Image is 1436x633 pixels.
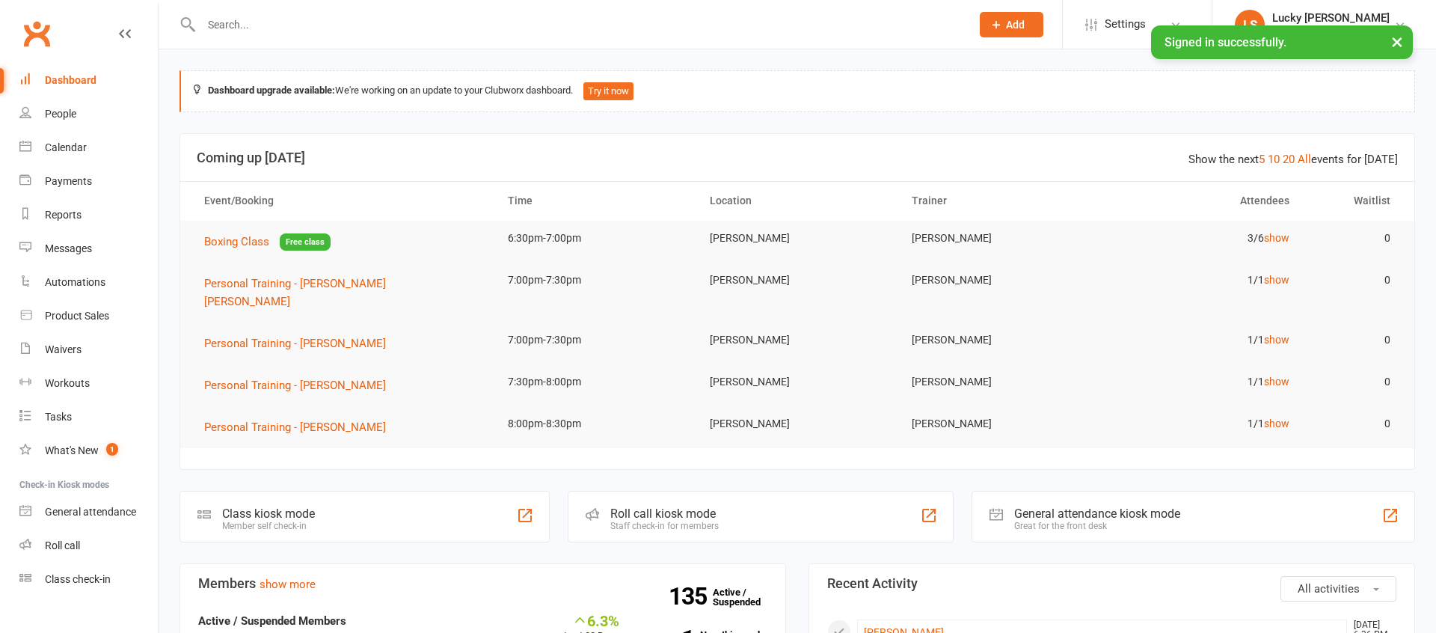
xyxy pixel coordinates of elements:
a: show more [260,578,316,591]
button: × [1384,25,1411,58]
div: Lucky [PERSON_NAME] [1272,11,1390,25]
a: show [1264,334,1289,346]
td: 1/1 [1100,406,1302,441]
span: Free class [280,233,331,251]
a: Waivers [19,333,158,367]
div: 6.3% [564,612,619,629]
td: 0 [1303,406,1404,441]
a: show [1264,232,1289,244]
span: Settings [1105,7,1146,41]
button: Personal Training - [PERSON_NAME] [204,334,396,352]
th: Location [696,182,898,220]
strong: Active / Suspended Members [198,614,346,628]
h3: Recent Activity [827,576,1396,591]
strong: 135 [669,585,713,608]
h3: Coming up [DATE] [197,150,1398,165]
div: Roll call kiosk mode [610,507,719,521]
td: [PERSON_NAME] [898,221,1100,256]
td: 0 [1303,322,1404,358]
a: Payments [19,165,158,198]
td: 1/1 [1100,263,1302,298]
div: Show the next events for [DATE] [1188,150,1398,168]
th: Trainer [898,182,1100,220]
span: Personal Training - [PERSON_NAME] [PERSON_NAME] [204,277,386,308]
a: All [1298,153,1311,166]
button: Try it now [583,82,633,100]
div: Member self check-in [222,521,315,531]
th: Waitlist [1303,182,1404,220]
a: show [1264,418,1289,429]
span: 1 [106,443,118,456]
th: Attendees [1100,182,1302,220]
div: General attendance kiosk mode [1014,507,1180,521]
span: Boxing Class [204,235,269,248]
td: 3/6 [1100,221,1302,256]
td: [PERSON_NAME] [696,406,898,441]
a: Reports [19,198,158,232]
div: What's New [45,444,99,456]
td: [PERSON_NAME] [898,322,1100,358]
a: 10 [1268,153,1280,166]
td: 1/1 [1100,322,1302,358]
a: Messages [19,232,158,266]
a: 20 [1283,153,1295,166]
h3: Members [198,576,767,591]
a: Class kiosk mode [19,563,158,596]
div: Roll call [45,539,80,551]
a: 5 [1259,153,1265,166]
td: 6:30pm-7:00pm [494,221,696,256]
td: 8:00pm-8:30pm [494,406,696,441]
span: Personal Training - [PERSON_NAME] [204,379,386,392]
div: Staff check-in for members [610,521,719,531]
div: Dashboard [45,74,96,86]
div: Reports [45,209,82,221]
td: [PERSON_NAME] [898,406,1100,441]
span: Add [1006,19,1025,31]
th: Event/Booking [191,182,494,220]
button: All activities [1280,576,1396,602]
a: Clubworx [18,15,55,52]
td: [PERSON_NAME] [696,322,898,358]
span: All activities [1298,582,1360,596]
div: Payments [45,175,92,187]
a: Roll call [19,529,158,563]
div: Class kiosk mode [222,507,315,521]
a: Automations [19,266,158,299]
th: Time [494,182,696,220]
div: Calendar [45,141,87,153]
a: Tasks [19,400,158,434]
div: Messages [45,242,92,254]
div: Product Sales [45,310,109,322]
div: Bodyline Fitness [1272,25,1390,38]
td: 7:00pm-7:30pm [494,263,696,298]
a: show [1264,274,1289,286]
div: General attendance [45,506,136,518]
input: Search... [197,14,960,35]
a: General attendance kiosk mode [19,495,158,529]
span: Signed in successfully. [1165,35,1286,49]
td: [PERSON_NAME] [898,263,1100,298]
div: We're working on an update to your Clubworx dashboard. [179,70,1415,112]
td: 0 [1303,364,1404,400]
td: 1/1 [1100,364,1302,400]
td: [PERSON_NAME] [696,263,898,298]
div: People [45,108,76,120]
button: Personal Training - [PERSON_NAME] [PERSON_NAME] [204,275,481,311]
a: Product Sales [19,299,158,333]
a: Calendar [19,131,158,165]
a: People [19,97,158,131]
div: Tasks [45,411,72,423]
button: Add [980,12,1043,37]
a: Dashboard [19,64,158,97]
button: Personal Training - [PERSON_NAME] [204,418,396,436]
td: [PERSON_NAME] [696,221,898,256]
div: Workouts [45,377,90,389]
div: Waivers [45,343,82,355]
span: Personal Training - [PERSON_NAME] [204,337,386,350]
button: Boxing ClassFree class [204,233,331,251]
div: LS [1235,10,1265,40]
td: [PERSON_NAME] [898,364,1100,400]
a: Workouts [19,367,158,400]
td: 0 [1303,221,1404,256]
button: Personal Training - [PERSON_NAME] [204,376,396,394]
